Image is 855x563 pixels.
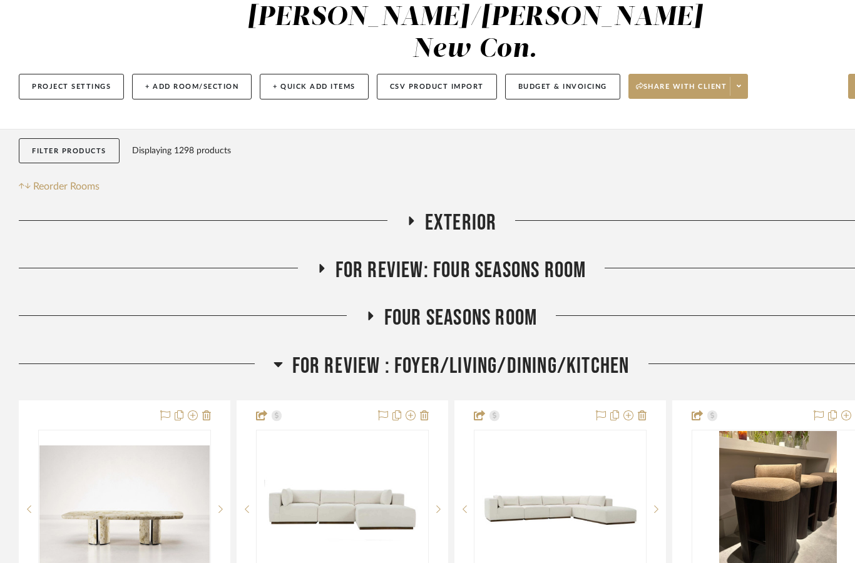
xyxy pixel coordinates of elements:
[132,138,231,163] div: Displaying 1298 products
[505,74,620,99] button: Budget & Invoicing
[425,210,497,236] span: Exterior
[19,179,100,194] button: Reorder Rooms
[19,138,120,164] button: Filter Products
[377,74,497,99] button: CSV Product Import
[132,74,252,99] button: + Add Room/Section
[33,179,100,194] span: Reorder Rooms
[384,305,537,332] span: Four Seasons Room
[628,74,749,99] button: Share with client
[260,74,369,99] button: + Quick Add Items
[292,353,630,380] span: FOR REVIEW : Foyer/Living/Dining/Kitchen
[636,82,727,101] span: Share with client
[335,257,586,284] span: For Review: Four seasons room
[19,74,124,99] button: Project Settings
